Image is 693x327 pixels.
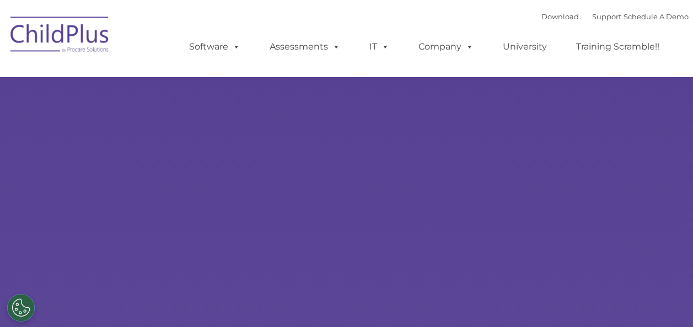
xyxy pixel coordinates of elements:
a: Schedule A Demo [624,12,689,21]
a: Assessments [259,36,351,58]
a: Software [178,36,251,58]
a: Training Scramble!! [565,36,670,58]
font: | [541,12,689,21]
a: Download [541,12,579,21]
button: Cookies Settings [7,294,35,321]
img: ChildPlus by Procare Solutions [5,9,115,64]
a: Company [407,36,485,58]
a: Support [592,12,621,21]
a: IT [358,36,400,58]
a: University [492,36,558,58]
